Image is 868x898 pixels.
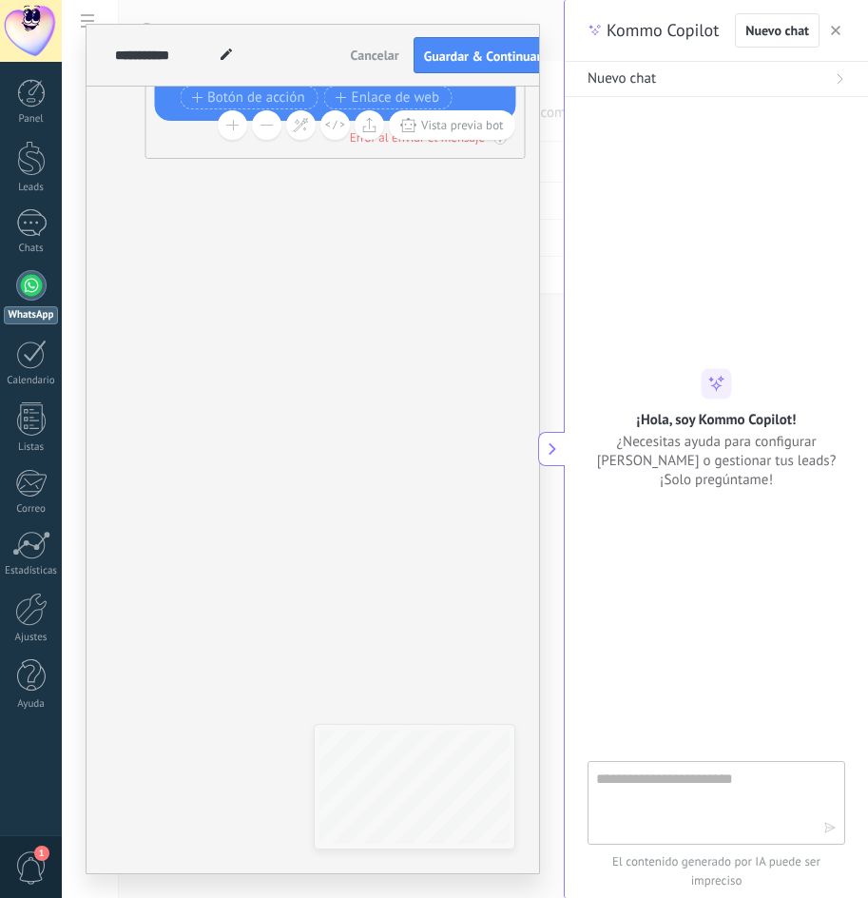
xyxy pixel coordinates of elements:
span: Nuevo chat [588,69,656,88]
span: Vista previa bot [421,117,504,133]
div: Chats [4,243,59,255]
button: Botón de acción [180,86,318,109]
div: Panel [4,113,59,126]
span: ¿Necesitas ayuda para configurar [PERSON_NAME] o gestionar tus leads? ¡Solo pregúntame! [588,433,845,490]
div: Correo [4,503,59,516]
button: Enlace de web [324,86,453,109]
div: Ayuda [4,698,59,711]
span: Cancelar [351,47,399,64]
h2: ¡Hola, soy Kommo Copilot! [637,411,797,429]
div: Listas [4,441,59,454]
button: Nuevo chat [565,62,868,97]
button: Nuevo chat [735,13,820,48]
button: Vista previa bot [389,110,515,140]
button: Guardar & Continuar [414,37,552,73]
span: Botón de acción [191,90,305,106]
span: Nuevo chat [745,24,809,37]
div: WhatsApp [4,306,58,324]
div: Calendario [4,375,59,387]
span: El contenido generado por IA puede ser impreciso [588,852,845,890]
span: Kommo Copilot [607,19,719,42]
div: Leads [4,182,59,194]
span: Guardar & Continuar [424,49,542,63]
button: Cancelar [343,41,407,69]
span: 1 [34,846,49,861]
span: Enlace de web [336,90,439,106]
div: Ajustes [4,632,59,644]
div: Estadísticas [4,565,59,577]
